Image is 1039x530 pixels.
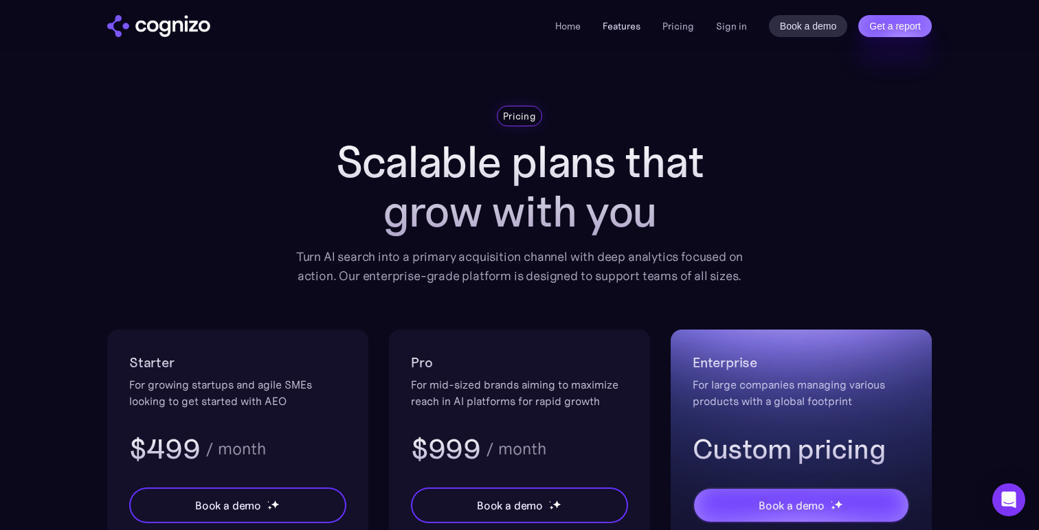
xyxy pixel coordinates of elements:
a: Book a demo [769,15,848,37]
a: Book a demostarstarstar [411,487,628,523]
h2: Enterprise [693,352,910,373]
img: star [271,500,280,509]
h1: Scalable plans that grow with you [286,137,753,236]
div: Book a demo [477,497,543,514]
div: / month [486,441,546,457]
div: Open Intercom Messenger [992,483,1025,516]
a: Sign in [716,18,747,34]
img: star [831,505,836,510]
a: Get a report [858,15,932,37]
img: star [549,505,554,510]
a: home [107,15,210,37]
a: Home [555,20,581,32]
div: For large companies managing various products with a global footprint [693,376,910,409]
a: Features [603,20,640,32]
h3: $499 [129,431,200,467]
h2: Pro [411,352,628,373]
div: / month [205,441,266,457]
img: cognizo logo [107,15,210,37]
div: For growing startups and agile SMEs looking to get started with AEO [129,376,346,409]
h3: $999 [411,431,480,467]
h3: Custom pricing [693,431,910,467]
div: Turn AI search into a primary acquisition channel with deep analytics focused on action. Our ente... [286,247,753,286]
img: star [552,500,561,509]
a: Book a demostarstarstar [129,487,346,523]
a: Book a demostarstarstar [693,487,910,523]
img: star [549,500,551,503]
img: star [267,500,269,503]
div: Book a demo [759,497,825,514]
img: star [834,500,843,509]
div: For mid-sized brands aiming to maximize reach in AI platforms for rapid growth [411,376,628,409]
img: star [831,500,833,503]
img: star [267,505,272,510]
div: Pricing [503,109,536,123]
h2: Starter [129,352,346,373]
a: Pricing [662,20,694,32]
div: Book a demo [195,497,261,514]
